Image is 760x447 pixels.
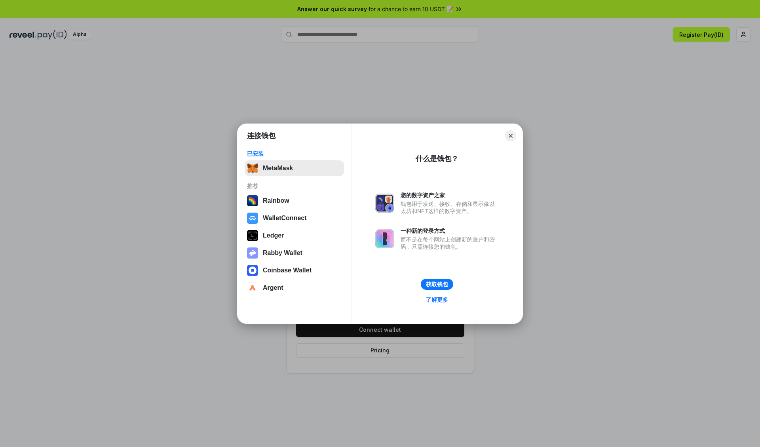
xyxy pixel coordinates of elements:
[401,200,499,215] div: 钱包用于发送、接收、存储和显示像以太坊和NFT这样的数字资产。
[245,193,344,209] button: Rainbow
[401,192,499,199] div: 您的数字资产之家
[263,249,302,257] div: Rabby Wallet
[416,154,458,164] div: 什么是钱包？
[247,163,258,174] img: svg+xml,%3Csvg%20fill%3D%22none%22%20height%3D%2233%22%20viewBox%3D%220%200%2035%2033%22%20width%...
[247,131,275,141] h1: 连接钱包
[245,245,344,261] button: Rabby Wallet
[247,230,258,241] img: svg+xml,%3Csvg%20xmlns%3D%22http%3A%2F%2Fwww.w3.org%2F2000%2Fsvg%22%20width%3D%2228%22%20height%3...
[401,227,499,234] div: 一种新的登录方式
[245,160,344,176] button: MetaMask
[263,165,293,172] div: MetaMask
[247,195,258,206] img: svg+xml,%3Csvg%20width%3D%22120%22%20height%3D%22120%22%20viewBox%3D%220%200%20120%20120%22%20fil...
[263,267,312,274] div: Coinbase Wallet
[247,183,342,190] div: 推荐
[505,130,516,141] button: Close
[247,265,258,276] img: svg+xml,%3Csvg%20width%3D%2228%22%20height%3D%2228%22%20viewBox%3D%220%200%2028%2028%22%20fill%3D...
[247,150,342,157] div: 已安装
[245,262,344,278] button: Coinbase Wallet
[401,236,499,250] div: 而不是在每个网站上创建新的账户和密码，只需连接您的钱包。
[247,247,258,259] img: svg+xml,%3Csvg%20xmlns%3D%22http%3A%2F%2Fwww.w3.org%2F2000%2Fsvg%22%20fill%3D%22none%22%20viewBox...
[426,296,448,303] div: 了解更多
[263,232,284,239] div: Ledger
[421,295,453,305] a: 了解更多
[263,284,283,291] div: Argent
[375,229,394,248] img: svg+xml,%3Csvg%20xmlns%3D%22http%3A%2F%2Fwww.w3.org%2F2000%2Fsvg%22%20fill%3D%22none%22%20viewBox...
[245,228,344,243] button: Ledger
[426,281,448,288] div: 获取钱包
[375,194,394,213] img: svg+xml,%3Csvg%20xmlns%3D%22http%3A%2F%2Fwww.w3.org%2F2000%2Fsvg%22%20fill%3D%22none%22%20viewBox...
[421,279,453,290] button: 获取钱包
[263,215,307,222] div: WalletConnect
[245,210,344,226] button: WalletConnect
[247,213,258,224] img: svg+xml,%3Csvg%20width%3D%2228%22%20height%3D%2228%22%20viewBox%3D%220%200%2028%2028%22%20fill%3D...
[245,280,344,296] button: Argent
[247,282,258,293] img: svg+xml,%3Csvg%20width%3D%2228%22%20height%3D%2228%22%20viewBox%3D%220%200%2028%2028%22%20fill%3D...
[263,197,289,204] div: Rainbow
